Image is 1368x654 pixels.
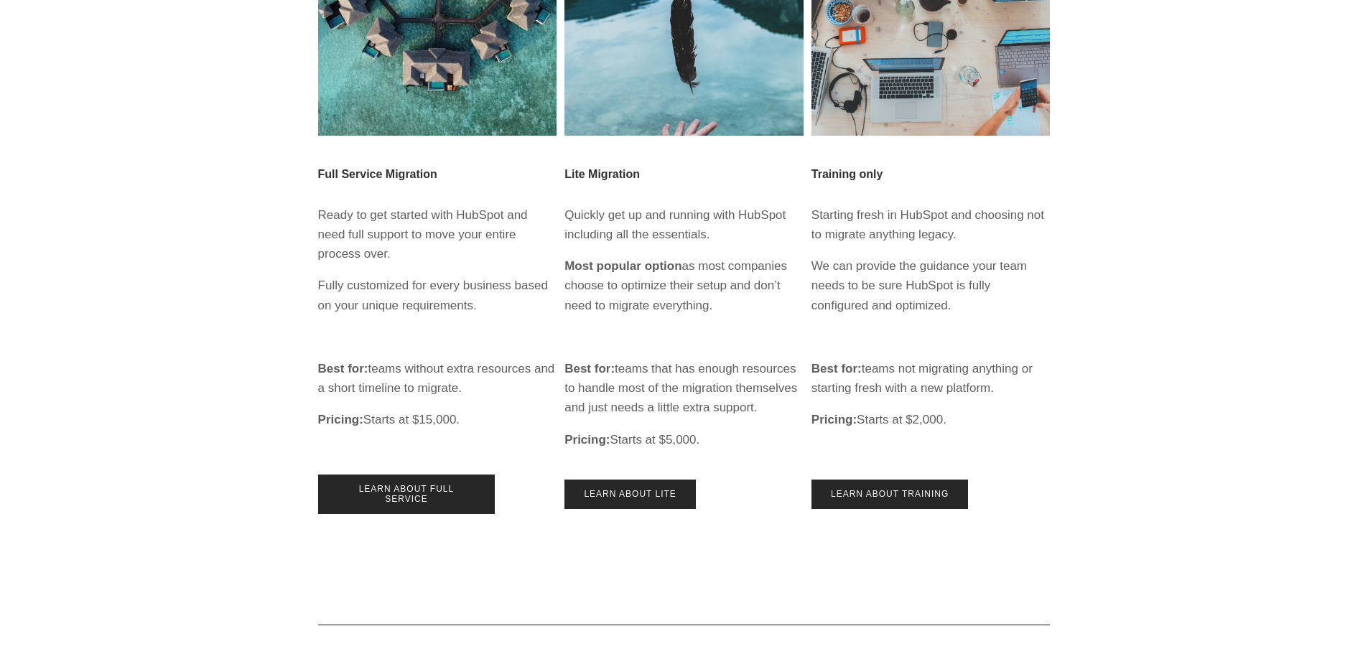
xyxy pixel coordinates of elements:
[564,362,615,375] strong: Best for:
[811,413,857,426] strong: Pricing:
[564,480,696,509] a: Learn about lite
[318,410,557,429] p: Starts at $15,000.
[811,480,969,509] a: Learn about training
[318,167,557,181] h3: Full Service Migration
[564,167,804,181] h3: Lite Migration
[318,359,557,398] p: teams without extra resources and a short timeline to migrate.
[811,167,1051,181] h3: Training only
[564,205,804,244] p: Quickly get up and running with HubSpot including all the essentials.
[318,205,557,264] p: Ready to get started with HubSpot and need full support to move your entire process over.
[811,362,862,375] strong: Best for:
[811,205,1051,244] p: Starting fresh in HubSpot and choosing not to migrate anything legacy.
[318,475,495,514] a: Learn About Full Service
[318,276,557,314] p: Fully customized for every business based on your unique requirements.
[564,430,804,449] p: Starts at $5,000.
[811,410,1051,429] p: Starts at $2,000.
[811,359,1051,398] p: teams not migrating anything or starting fresh with a new platform.
[564,433,610,447] strong: Pricing:
[811,256,1051,315] p: We can provide the guidance your team needs to be sure HubSpot is fully configured and optimized.
[318,413,363,426] strong: Pricing:
[564,256,804,315] p: as most companies choose to optimize their setup and don’t need to migrate everything.
[564,359,804,418] p: teams that has enough resources to handle most of the migration themselves and just needs a littl...
[318,362,368,375] strong: Best for:
[564,259,681,273] strong: Most popular option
